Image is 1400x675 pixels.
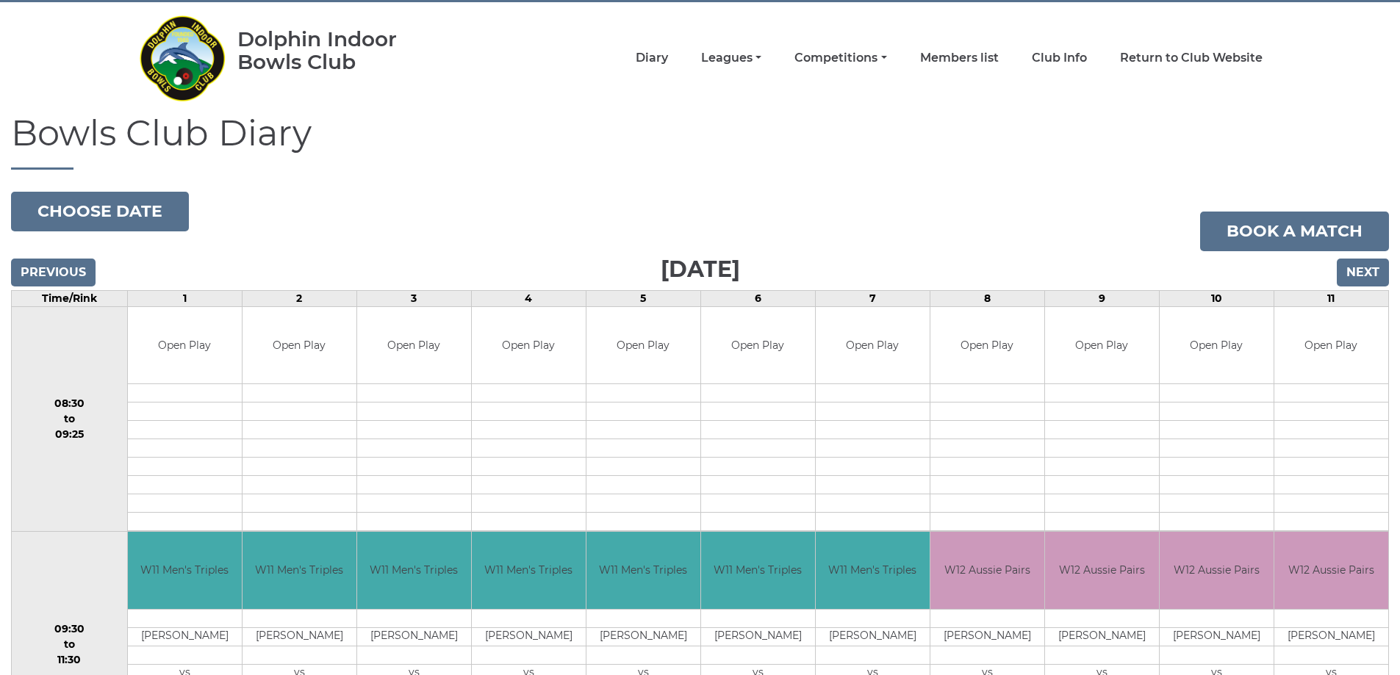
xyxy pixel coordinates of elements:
[586,307,700,384] td: Open Play
[357,627,471,646] td: [PERSON_NAME]
[1337,259,1389,286] input: Next
[586,532,700,609] td: W11 Men's Triples
[237,28,444,73] div: Dolphin Indoor Bowls Club
[816,627,930,646] td: [PERSON_NAME]
[930,627,1044,646] td: [PERSON_NAME]
[11,259,96,286] input: Previous
[243,627,356,646] td: [PERSON_NAME]
[701,50,761,66] a: Leagues
[1032,50,1087,66] a: Club Info
[1160,627,1274,646] td: [PERSON_NAME]
[12,306,128,532] td: 08:30 to 09:25
[472,627,586,646] td: [PERSON_NAME]
[1045,307,1159,384] td: Open Play
[1045,627,1159,646] td: [PERSON_NAME]
[357,307,471,384] td: Open Play
[11,114,1389,170] h1: Bowls Club Diary
[11,192,189,231] button: Choose date
[586,627,700,646] td: [PERSON_NAME]
[1274,290,1388,306] td: 11
[1274,532,1388,609] td: W12 Aussie Pairs
[701,307,815,384] td: Open Play
[471,290,586,306] td: 4
[700,290,815,306] td: 6
[242,290,356,306] td: 2
[138,7,226,109] img: Dolphin Indoor Bowls Club
[636,50,668,66] a: Diary
[930,532,1044,609] td: W12 Aussie Pairs
[701,532,815,609] td: W11 Men's Triples
[1120,50,1263,66] a: Return to Club Website
[472,532,586,609] td: W11 Men's Triples
[930,307,1044,384] td: Open Play
[920,50,999,66] a: Members list
[930,290,1044,306] td: 8
[243,532,356,609] td: W11 Men's Triples
[1045,532,1159,609] td: W12 Aussie Pairs
[243,307,356,384] td: Open Play
[128,307,242,384] td: Open Play
[794,50,886,66] a: Competitions
[1200,212,1389,251] a: Book a match
[1044,290,1159,306] td: 9
[12,290,128,306] td: Time/Rink
[1274,627,1388,646] td: [PERSON_NAME]
[1160,307,1274,384] td: Open Play
[815,290,930,306] td: 7
[127,290,242,306] td: 1
[128,627,242,646] td: [PERSON_NAME]
[1159,290,1274,306] td: 10
[816,532,930,609] td: W11 Men's Triples
[357,532,471,609] td: W11 Men's Triples
[472,307,586,384] td: Open Play
[701,627,815,646] td: [PERSON_NAME]
[816,307,930,384] td: Open Play
[356,290,471,306] td: 3
[128,532,242,609] td: W11 Men's Triples
[1160,532,1274,609] td: W12 Aussie Pairs
[586,290,700,306] td: 5
[1274,307,1388,384] td: Open Play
